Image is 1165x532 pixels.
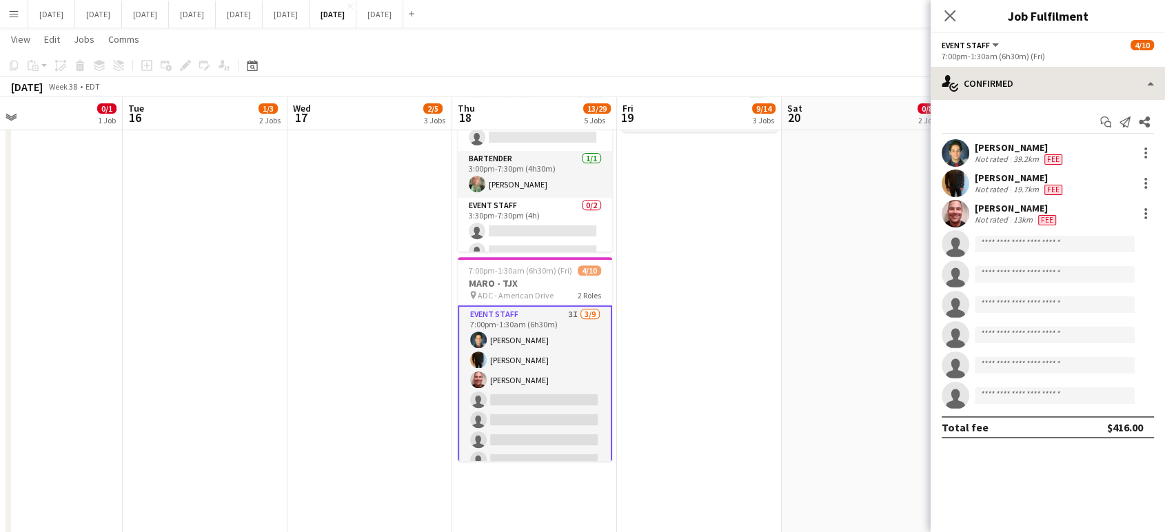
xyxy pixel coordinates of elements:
[44,33,60,45] span: Edit
[259,103,278,114] span: 1/3
[85,81,100,92] div: EDT
[75,1,122,28] button: [DATE]
[169,1,216,28] button: [DATE]
[942,40,990,50] span: Event Staff
[620,110,634,125] span: 19
[975,154,1011,165] div: Not rated
[456,110,475,125] span: 18
[578,265,601,276] span: 4/10
[458,102,475,114] span: Thu
[103,30,145,48] a: Comms
[752,103,776,114] span: 9/14
[128,102,144,114] span: Tue
[122,1,169,28] button: [DATE]
[458,151,612,198] app-card-role: Bartender1/13:00pm-7:30pm (4h30m)[PERSON_NAME]
[975,214,1011,225] div: Not rated
[931,7,1165,25] h3: Job Fulfilment
[356,1,403,28] button: [DATE]
[39,30,65,48] a: Edit
[11,33,30,45] span: View
[975,202,1059,214] div: [PERSON_NAME]
[108,33,139,45] span: Comms
[458,48,612,252] app-job-card: 10:30am-7:30pm (9h)1/7OBA - Ontario Bar Association OBA - 2nd Floor4 Roles Event Staff0/111:30am-...
[975,172,1065,184] div: [PERSON_NAME]
[458,257,612,461] app-job-card: 7:00pm-1:30am (6h30m) (Fri)4/10MARO - TJX ADC - American Drive2 RolesEvent Staff3I3/97:00pm-1:30a...
[424,115,445,125] div: 3 Jobs
[216,1,263,28] button: [DATE]
[622,102,634,114] span: Fri
[1035,214,1059,225] div: Crew has different fees then in role
[1042,154,1065,165] div: Crew has different fees then in role
[469,265,572,276] span: 7:00pm-1:30am (6h30m) (Fri)
[1044,185,1062,195] span: Fee
[28,1,75,28] button: [DATE]
[458,198,612,265] app-card-role: Event Staff0/23:30pm-7:30pm (4h)
[263,1,310,28] button: [DATE]
[1011,214,1035,225] div: 13km
[45,81,80,92] span: Week 38
[126,110,144,125] span: 16
[753,115,775,125] div: 3 Jobs
[787,102,802,114] span: Sat
[942,51,1154,61] div: 7:00pm-1:30am (6h30m) (Fri)
[478,290,554,300] span: ADC - American Drive
[74,33,94,45] span: Jobs
[942,420,989,434] div: Total fee
[98,115,116,125] div: 1 Job
[6,30,36,48] a: View
[942,40,1001,50] button: Event Staff
[584,115,610,125] div: 5 Jobs
[291,110,311,125] span: 17
[1042,184,1065,195] div: Crew has different fees then in role
[975,141,1065,154] div: [PERSON_NAME]
[68,30,100,48] a: Jobs
[1038,215,1056,225] span: Fee
[583,103,611,114] span: 13/29
[458,277,612,289] h3: MARO - TJX
[423,103,443,114] span: 2/5
[293,102,311,114] span: Wed
[918,115,940,125] div: 2 Jobs
[785,110,802,125] span: 20
[1107,420,1143,434] div: $416.00
[458,305,612,515] app-card-role: Event Staff3I3/97:00pm-1:30am (6h30m)[PERSON_NAME][PERSON_NAME][PERSON_NAME]
[578,290,601,300] span: 2 Roles
[918,103,937,114] span: 0/8
[1044,154,1062,165] span: Fee
[1011,154,1042,165] div: 39.2km
[975,184,1011,195] div: Not rated
[310,1,356,28] button: [DATE]
[1011,184,1042,195] div: 19.7km
[97,103,116,114] span: 0/1
[931,67,1165,100] div: Confirmed
[1131,40,1154,50] span: 4/10
[259,115,281,125] div: 2 Jobs
[11,80,43,94] div: [DATE]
